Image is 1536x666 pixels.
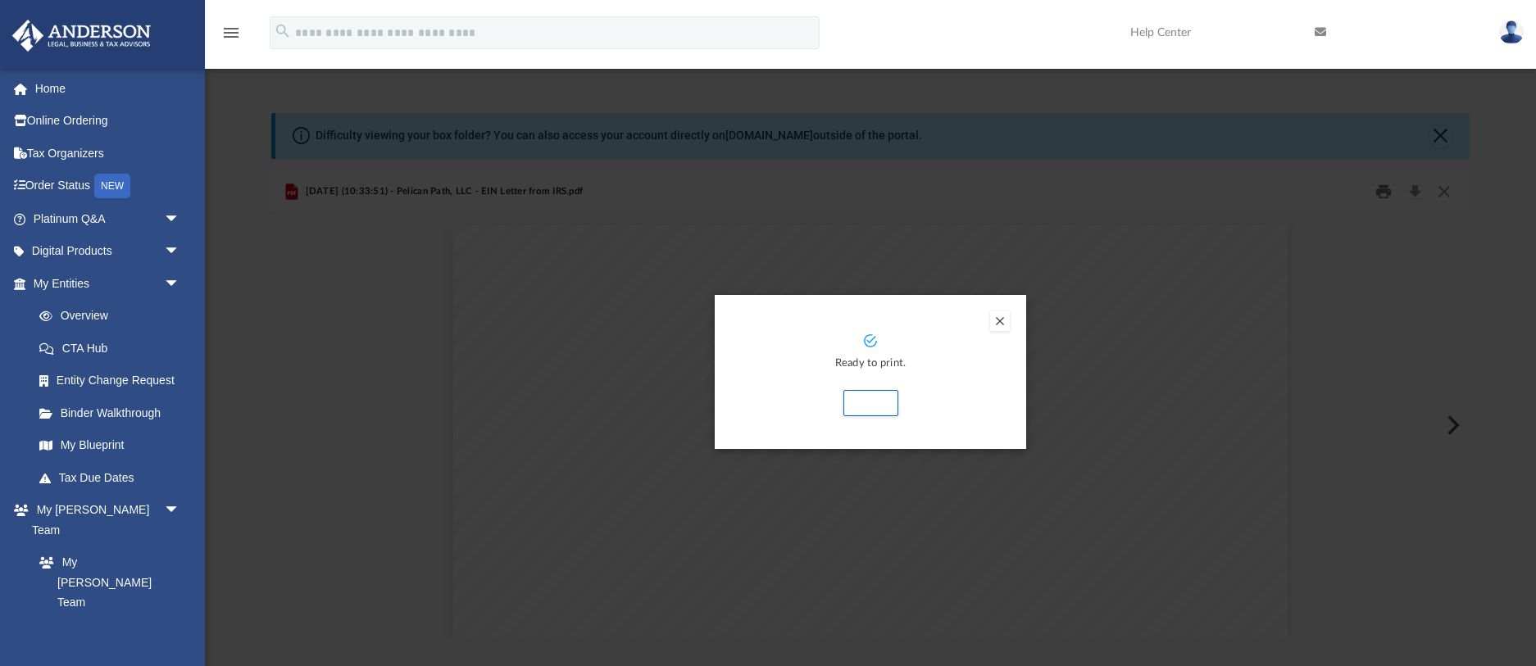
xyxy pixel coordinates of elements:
i: search [274,22,292,40]
p: Ready to print. [731,355,1010,374]
a: Overview [23,300,205,333]
a: My Blueprint [23,429,197,462]
a: Order StatusNEW [11,170,205,203]
div: NEW [94,174,130,198]
a: Digital Productsarrow_drop_down [11,235,205,268]
a: Online Ordering [11,105,205,138]
span: arrow_drop_down [164,235,197,269]
span: arrow_drop_down [164,494,197,528]
a: menu [221,31,241,43]
img: Anderson Advisors Platinum Portal [7,20,156,52]
a: My Entitiesarrow_drop_down [11,267,205,300]
a: Tax Organizers [11,137,205,170]
a: Entity Change Request [23,365,205,397]
i: menu [221,23,241,43]
a: Tax Due Dates [23,461,205,494]
a: Home [11,72,205,105]
div: Preview [271,170,1470,637]
a: CTA Hub [23,332,205,365]
img: User Pic [1499,20,1524,44]
span: arrow_drop_down [164,267,197,301]
a: My [PERSON_NAME] Team [23,546,189,619]
a: Binder Walkthrough [23,396,205,429]
span: arrow_drop_down [164,202,197,236]
a: Platinum Q&Aarrow_drop_down [11,202,205,235]
button: Print [843,390,898,416]
a: My [PERSON_NAME] Teamarrow_drop_down [11,494,197,546]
